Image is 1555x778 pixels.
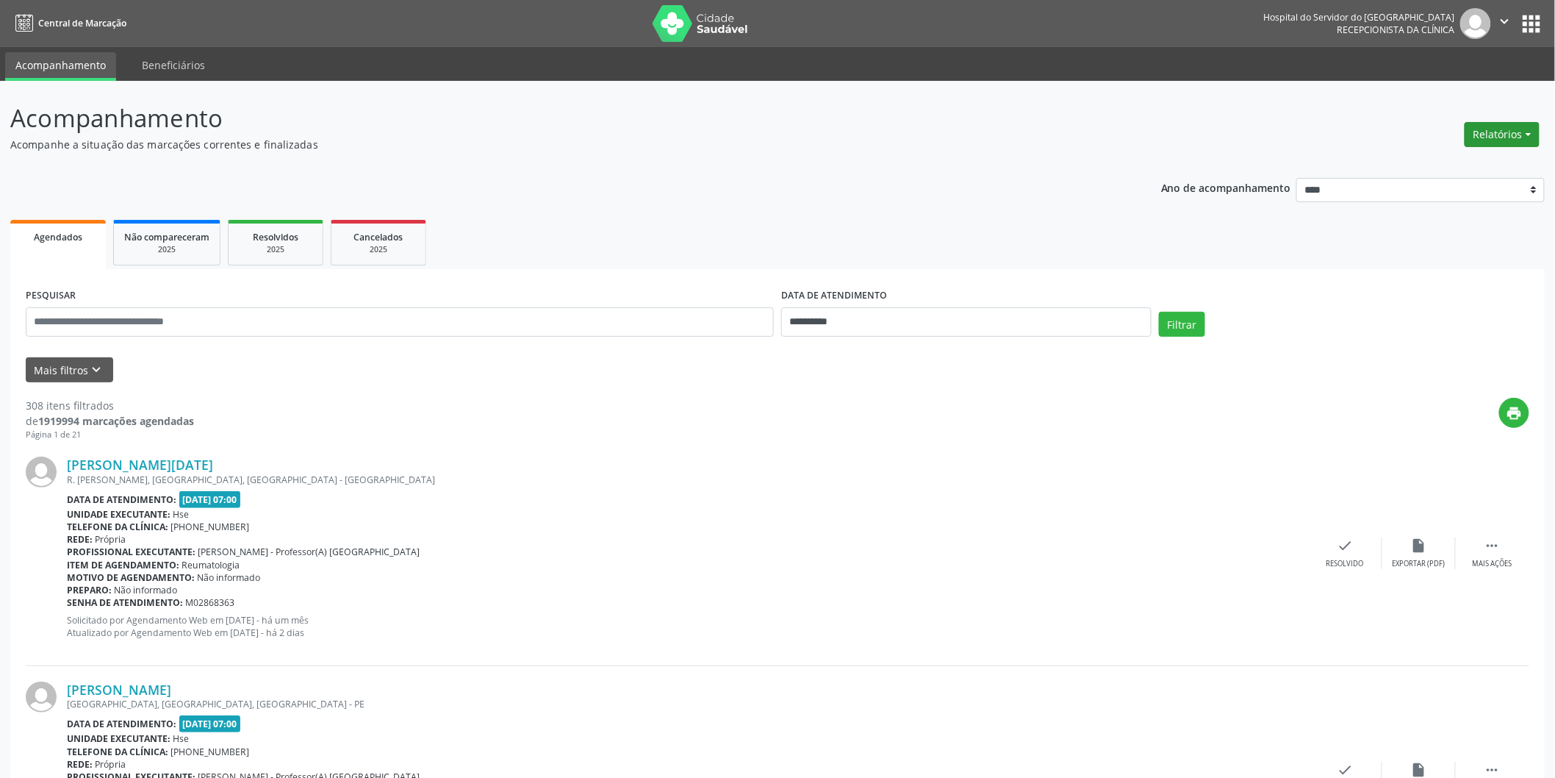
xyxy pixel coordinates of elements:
[26,682,57,713] img: img
[67,457,213,473] a: [PERSON_NAME][DATE]
[1484,538,1501,554] i: 
[173,508,190,521] span: Hse
[67,474,1309,486] div: R. [PERSON_NAME], [GEOGRAPHIC_DATA], [GEOGRAPHIC_DATA] - [GEOGRAPHIC_DATA]
[67,718,176,730] b: Data de atendimento:
[67,559,179,571] b: Item de agendamento:
[26,398,194,413] div: 308 itens filtrados
[67,533,93,546] b: Rede:
[1326,559,1364,569] div: Resolvido
[67,521,168,533] b: Telefone da clínica:
[1465,122,1540,147] button: Relatórios
[1159,312,1205,337] button: Filtrar
[1264,11,1455,24] div: Hospital do Servidor do [GEOGRAPHIC_DATA]
[1393,559,1446,569] div: Exportar (PDF)
[1473,559,1512,569] div: Mais ações
[1506,405,1523,421] i: print
[26,457,57,488] img: img
[67,508,170,521] b: Unidade executante:
[1411,538,1427,554] i: insert_drive_file
[132,52,215,78] a: Beneficiários
[10,100,1085,137] p: Acompanhamento
[67,698,1309,710] div: [GEOGRAPHIC_DATA], [GEOGRAPHIC_DATA], [GEOGRAPHIC_DATA] - PE
[89,362,105,378] i: keyboard_arrow_down
[67,732,170,745] b: Unidade executante:
[34,231,82,243] span: Agendados
[253,231,298,243] span: Resolvidos
[67,596,183,609] b: Senha de atendimento:
[342,244,415,255] div: 2025
[124,231,209,243] span: Não compareceram
[186,596,235,609] span: M02868363
[10,137,1085,152] p: Acompanhe a situação das marcações correntes e finalizadas
[26,357,113,383] button: Mais filtroskeyboard_arrow_down
[1484,762,1501,778] i: 
[198,546,420,558] span: [PERSON_NAME] - Professor(A) [GEOGRAPHIC_DATA]
[67,493,176,506] b: Data de atendimento:
[67,571,195,584] b: Motivo de agendamento:
[10,11,126,35] a: Central de Marcação
[182,559,240,571] span: Reumatologia
[1337,538,1354,554] i: check
[67,614,1309,639] p: Solicitado por Agendamento Web em [DATE] - há um mês Atualizado por Agendamento Web em [DATE] - h...
[198,571,261,584] span: Não informado
[1161,178,1291,196] p: Ano de acompanhamento
[1497,13,1513,29] i: 
[26,285,76,307] label: PESQUISAR
[67,746,168,758] b: Telefone da clínica:
[1519,11,1545,37] button: apps
[781,285,887,307] label: DATA DE ATENDIMENTO
[124,244,209,255] div: 2025
[67,758,93,771] b: Rede:
[1337,762,1354,778] i: check
[26,429,194,441] div: Página 1 de 21
[354,231,403,243] span: Cancelados
[1499,398,1529,428] button: print
[171,746,250,758] span: [PHONE_NUMBER]
[26,413,194,429] div: de
[38,17,126,29] span: Central de Marcação
[179,715,241,732] span: [DATE] 07:00
[173,732,190,745] span: Hse
[115,584,178,596] span: Não informado
[67,584,112,596] b: Preparo:
[1491,8,1519,39] button: 
[171,521,250,533] span: [PHONE_NUMBER]
[67,546,195,558] b: Profissional executante:
[38,414,194,428] strong: 1919994 marcações agendadas
[5,52,116,81] a: Acompanhamento
[67,682,171,698] a: [PERSON_NAME]
[96,533,126,546] span: Própria
[1460,8,1491,39] img: img
[239,244,312,255] div: 2025
[179,491,241,508] span: [DATE] 07:00
[1411,762,1427,778] i: insert_drive_file
[1337,24,1455,36] span: Recepcionista da clínica
[96,758,126,771] span: Própria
